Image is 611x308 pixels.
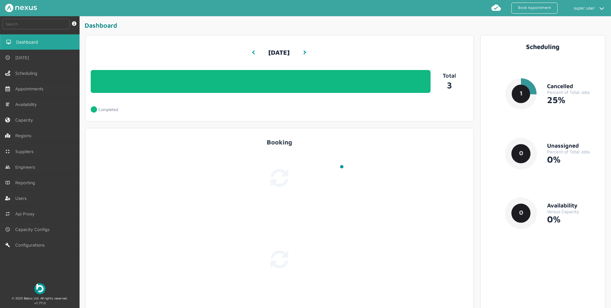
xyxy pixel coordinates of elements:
[5,55,10,60] img: md-time.svg
[491,3,501,13] img: md-cloud-done.svg
[15,227,52,232] span: Capacity Configs
[15,133,34,138] span: Regions
[15,55,32,60] span: [DATE]
[5,86,10,91] img: appointments-left-menu.svg
[5,149,10,154] img: md-contract.svg
[15,180,38,185] span: Reporting
[5,133,10,138] img: regions.left-menu.svg
[15,164,38,170] span: Engineers
[15,196,29,201] span: Users
[15,102,39,107] span: Availability
[5,117,10,122] img: capacity-left-menu.svg
[5,4,37,12] img: Nexus
[5,71,10,76] img: scheduling-left-menu.svg
[5,180,10,185] img: md-book.svg
[15,71,40,76] span: Scheduling
[511,3,558,14] a: Book Appointment
[15,149,36,154] span: Suppliers
[5,242,10,248] img: md-build.svg
[5,164,10,170] img: md-people.svg
[5,196,10,201] img: user-left-menu.svg
[15,211,37,216] span: Api Proxy
[16,39,40,45] span: Dashboard
[34,283,46,294] img: Beboc Logo
[15,117,36,122] span: Capacity
[3,19,70,29] input: Search by: Ref, PostCode, MPAN, MPRN, Account, Customer
[5,102,10,107] img: md-list.svg
[5,227,10,232] img: md-time.svg
[15,242,47,248] span: Configurations
[6,39,11,45] img: md-desktop.svg
[5,211,10,216] img: md-repeat.svg
[15,86,46,91] span: Appointments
